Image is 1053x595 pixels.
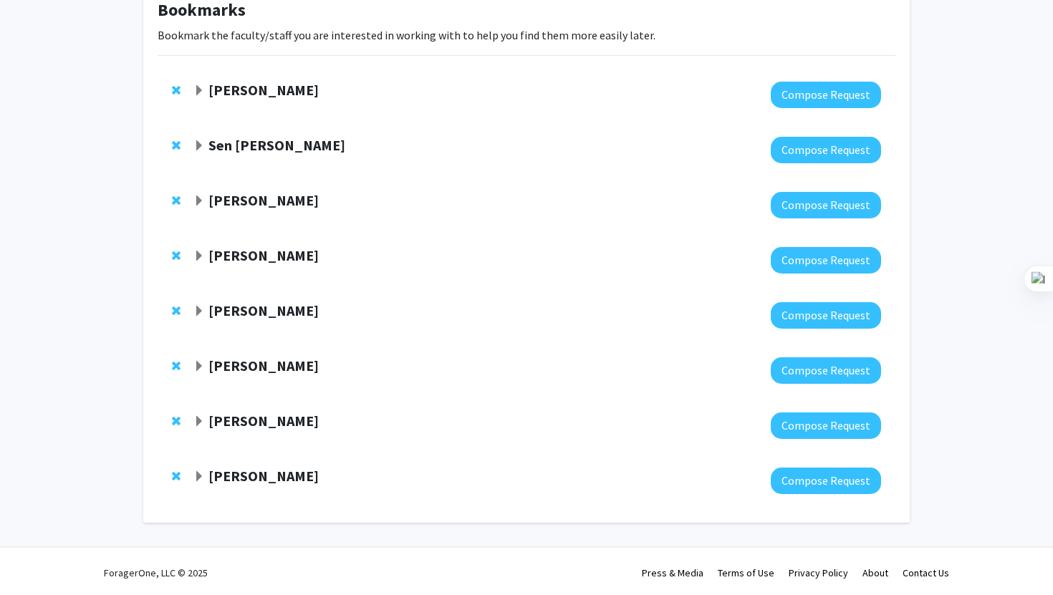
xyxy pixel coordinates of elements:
span: Expand Sen Xu Bookmark [193,140,205,152]
strong: [PERSON_NAME] [208,246,319,264]
span: Remove Bing Zhang from bookmarks [172,195,181,206]
span: Expand Ramji K. Bhandari Bookmark [193,85,205,97]
p: Bookmark the faculty/staff you are interested in working with to help you find them more easily l... [158,26,895,44]
span: Expand Monique Luisi Bookmark [193,361,205,372]
strong: [PERSON_NAME] [208,412,319,430]
span: Expand Christina Carney Bookmark [193,251,205,262]
a: Privacy Policy [789,566,848,579]
span: Expand Idethia Shevon Harvey Bookmark [193,471,205,483]
button: Compose Request to Ramji K. Bhandari [771,82,881,108]
button: Compose Request to Monique Luisi [771,357,881,384]
span: Remove Idethia Shevon Harvey from bookmarks [172,470,181,482]
span: Remove Monique Luisi from bookmarks [172,360,181,372]
a: Contact Us [903,566,949,579]
button: Compose Request to Carolyn Orbann [771,412,881,439]
button: Compose Request to Sen Xu [771,137,881,163]
span: Expand Bing Zhang Bookmark [193,195,205,207]
span: Expand Carolyn Orbann Bookmark [193,416,205,427]
button: Compose Request to Christina Carney [771,247,881,274]
strong: [PERSON_NAME] [208,81,319,99]
a: Press & Media [642,566,703,579]
strong: [PERSON_NAME] [208,357,319,374]
a: About [862,566,888,579]
strong: [PERSON_NAME] [208,301,319,319]
strong: [PERSON_NAME] [208,467,319,485]
button: Compose Request to Idethia Shevon Harvey [771,468,881,494]
strong: [PERSON_NAME] [208,191,319,209]
span: Remove Sen Xu from bookmarks [172,140,181,151]
button: Compose Request to Rebecca Meisenbach [771,302,881,329]
strong: Sen [PERSON_NAME] [208,136,345,154]
span: Remove Ramji K. Bhandari from bookmarks [172,84,181,96]
span: Remove Rebecca Meisenbach from bookmarks [172,305,181,316]
iframe: Chat [11,531,61,584]
span: Remove Carolyn Orbann from bookmarks [172,415,181,427]
button: Compose Request to Bing Zhang [771,192,881,218]
span: Remove Christina Carney from bookmarks [172,250,181,261]
span: Expand Rebecca Meisenbach Bookmark [193,306,205,317]
a: Terms of Use [718,566,774,579]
